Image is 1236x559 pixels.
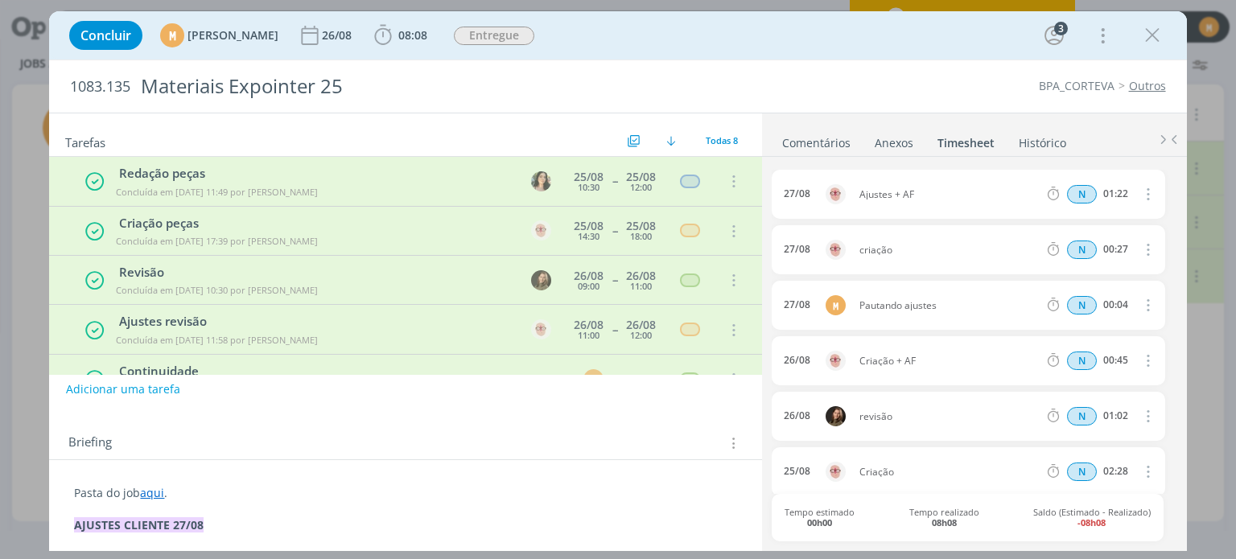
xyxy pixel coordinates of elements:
[1067,185,1097,203] span: N
[826,295,846,315] div: M
[853,412,1045,421] span: revisão
[1103,355,1128,366] div: 00:45
[574,220,604,232] div: 25/08
[853,467,1045,477] span: Criação
[826,462,846,482] img: A
[1067,462,1097,481] span: N
[612,274,617,286] span: --
[784,466,810,477] div: 25/08
[1067,296,1097,314] div: Horas normais
[937,128,995,151] a: Timesheet
[626,373,656,384] div: 26/08
[784,299,810,310] div: 27/08
[666,136,676,146] img: arrow-down.svg
[853,190,1045,199] span: Ajustes + AF
[853,245,1045,255] span: criação
[113,312,517,331] div: Ajustes revisão
[826,351,846,371] img: A
[1067,407,1097,425] span: N
[1041,23,1067,48] button: 3
[932,516,957,528] b: 08h08
[574,270,604,282] div: 26/08
[785,507,855,528] span: Tempo estimado
[706,134,738,146] span: Todas 8
[74,517,204,532] strong: AJUSTES CLIENTE 27/08
[1067,351,1097,370] span: N
[826,184,846,204] img: A
[612,324,617,335] span: --
[116,235,318,247] span: Concluída em [DATE] 17:39 por [PERSON_NAME]
[875,135,913,151] div: Anexos
[612,225,617,236] span: --
[626,220,656,232] div: 25/08
[853,301,1045,310] span: Pautando ajustes
[626,270,656,282] div: 26/08
[113,214,517,232] div: Criação peças
[784,188,810,199] div: 27/08
[784,244,810,255] div: 27/08
[116,284,318,296] span: Concluída em [DATE] 10:30 por [PERSON_NAME]
[65,375,181,404] button: Adicionar uma tarefa
[1103,244,1128,255] div: 00:27
[1103,299,1128,310] div: 00:04
[630,282,652,290] div: 11:00
[784,355,810,366] div: 26/08
[578,232,599,240] div: 14:30
[453,26,535,46] button: Entregue
[784,410,810,421] div: 26/08
[398,27,427,43] span: 08:08
[113,164,517,183] div: Redação peças
[113,362,569,380] div: Continuidade
[69,21,142,50] button: Concluir
[1067,296,1097,314] span: N
[630,331,652,339] div: 12:00
[370,23,431,48] button: 08:08
[140,485,164,500] a: aqui
[626,319,656,331] div: 26/08
[826,240,846,260] img: A
[65,131,105,150] span: Tarefas
[1129,78,1166,93] a: Outros
[1054,22,1068,35] div: 3
[1067,240,1097,259] span: N
[578,282,599,290] div: 09:00
[160,23,184,47] div: M
[807,516,832,528] b: 00h00
[1033,507,1151,528] span: Saldo (Estimado - Realizado)
[322,30,355,41] div: 26/08
[113,263,517,282] div: Revisão
[1103,410,1128,421] div: 01:02
[826,406,846,426] img: J
[574,319,604,331] div: 26/08
[1067,351,1097,370] div: Horas normais
[1077,516,1106,528] b: -08h08
[1067,185,1097,203] div: Horas normais
[626,171,656,183] div: 25/08
[1103,188,1128,199] div: 01:22
[187,30,278,41] span: [PERSON_NAME]
[781,128,851,151] a: Comentários
[80,29,131,42] span: Concluir
[134,67,702,106] div: Materiais Expointer 25
[630,232,652,240] div: 18:00
[116,186,318,198] span: Concluída em [DATE] 11:49 por [PERSON_NAME]
[1018,128,1067,151] a: Histórico
[1067,240,1097,259] div: Horas normais
[612,175,617,187] span: --
[74,485,736,501] p: Pasta do job .
[630,183,652,191] div: 12:00
[1103,466,1128,477] div: 02:28
[1067,462,1097,481] div: Horas normais
[909,507,979,528] span: Tempo realizado
[1067,407,1097,425] div: Horas normais
[574,171,604,183] div: 25/08
[160,23,278,47] button: M[PERSON_NAME]
[1039,78,1114,93] a: BPA_CORTEVA
[578,331,599,339] div: 11:00
[49,11,1186,551] div: dialog
[454,27,534,45] span: Entregue
[578,183,599,191] div: 10:30
[853,356,1045,366] span: Criação + AF
[68,433,112,454] span: Briefing
[116,334,318,346] span: Concluída em [DATE] 11:58 por [PERSON_NAME]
